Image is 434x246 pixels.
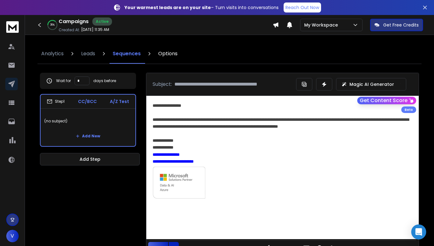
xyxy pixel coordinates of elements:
p: Magic AI Generator [349,81,394,87]
button: Get Free Credits [370,19,423,31]
strong: Your warmest leads are on your site [124,4,211,11]
p: [DATE] 11:35 AM [81,27,109,32]
button: V [6,230,19,242]
img: logo [6,21,19,33]
p: Subject: [153,81,172,88]
a: Reach Out Now [284,2,321,12]
p: (no subject) [44,112,132,130]
div: Step 1 [47,99,65,104]
p: Analytics [41,50,64,57]
a: Sequences [109,44,144,64]
p: Get Free Credits [383,22,419,28]
p: Sequences [113,50,141,57]
p: 36 % [50,23,55,27]
p: A/Z Test [110,98,129,105]
button: Magic AI Generator [336,78,406,91]
a: Options [154,44,181,64]
button: Add New [71,130,105,142]
p: Wait for [56,78,71,83]
div: Open Intercom Messenger [411,224,426,239]
a: Leads [77,44,99,64]
div: Beta [401,106,416,113]
button: Add Step [40,153,140,165]
a: Analytics [37,44,67,64]
p: My Workspace [304,22,340,28]
li: Step1CC/BCCA/Z Test(no subject)Add New [40,94,136,147]
p: Leads [81,50,95,57]
p: days before [93,78,116,83]
p: Reach Out Now [285,4,319,11]
p: CC/BCC [78,98,97,105]
p: Created At: [59,27,80,32]
p: – Turn visits into conversations [124,4,279,11]
button: Get Content Score [357,97,416,104]
p: Options [158,50,178,57]
div: Active [92,17,112,26]
h1: Campaigns [59,18,89,25]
